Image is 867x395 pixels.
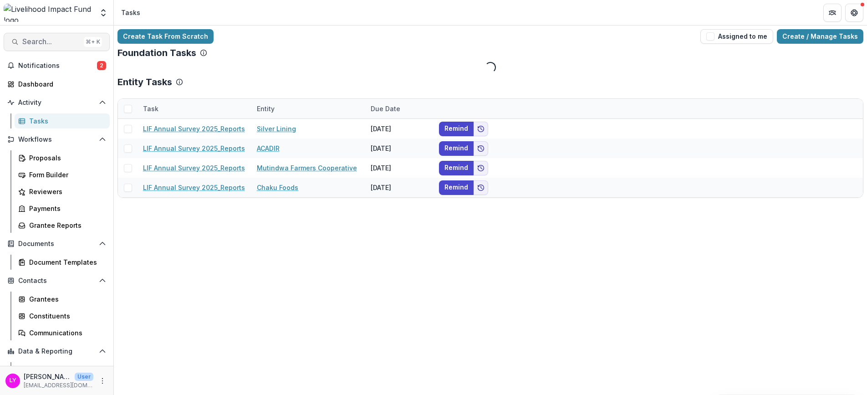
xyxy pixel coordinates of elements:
[24,381,93,390] p: [EMAIL_ADDRESS][DOMAIN_NAME]
[257,183,298,192] a: Chaku Foods
[365,104,406,113] div: Due Date
[29,311,102,321] div: Constituents
[4,77,110,92] a: Dashboard
[439,180,474,195] button: Remind
[15,292,110,307] a: Grantees
[845,4,863,22] button: Get Help
[97,4,110,22] button: Open entity switcher
[29,170,102,180] div: Form Builder
[15,113,110,128] a: Tasks
[15,325,110,340] a: Communications
[138,99,251,118] div: Task
[823,4,841,22] button: Partners
[29,221,102,230] div: Grantee Reports
[474,161,488,175] button: Add to friends
[18,62,97,70] span: Notifications
[4,95,110,110] button: Open Activity
[15,201,110,216] a: Payments
[4,4,93,22] img: Livelihood Impact Fund logo
[4,236,110,251] button: Open Documents
[15,255,110,270] a: Document Templates
[777,29,863,44] a: Create / Manage Tasks
[29,294,102,304] div: Grantees
[439,161,474,175] button: Remind
[97,61,106,70] span: 2
[84,37,102,47] div: ⌘ + K
[4,132,110,147] button: Open Workflows
[365,99,433,118] div: Due Date
[15,218,110,233] a: Grantee Reports
[4,58,110,73] button: Notifications2
[29,116,102,126] div: Tasks
[251,99,365,118] div: Entity
[4,344,110,359] button: Open Data & Reporting
[117,29,214,44] a: Create Task From Scratch
[15,362,110,377] a: Dashboard
[75,373,93,381] p: User
[138,104,164,113] div: Task
[439,122,474,136] button: Remind
[365,119,433,139] div: [DATE]
[29,365,102,374] div: Dashboard
[365,139,433,158] div: [DATE]
[29,257,102,267] div: Document Templates
[29,204,102,213] div: Payments
[15,150,110,165] a: Proposals
[15,167,110,182] a: Form Builder
[18,136,95,144] span: Workflows
[15,184,110,199] a: Reviewers
[117,77,172,87] p: Entity Tasks
[117,47,196,58] p: Foundation Tasks
[22,37,80,46] span: Search...
[18,99,95,107] span: Activity
[18,240,95,248] span: Documents
[143,163,245,173] a: LIF Annual Survey 2025_Reports
[4,33,110,51] button: Search...
[4,273,110,288] button: Open Contacts
[29,153,102,163] div: Proposals
[700,29,773,44] button: Assigned to me
[29,187,102,196] div: Reviewers
[251,104,280,113] div: Entity
[117,6,144,19] nav: breadcrumb
[257,144,280,153] a: ACADIR
[474,122,488,136] button: Add to friends
[97,375,108,386] button: More
[257,124,296,133] a: Silver Lining
[143,124,245,133] a: LIF Annual Survey 2025_Reports
[18,348,95,355] span: Data & Reporting
[143,144,245,153] a: LIF Annual Survey 2025_Reports
[439,141,474,156] button: Remind
[15,308,110,323] a: Constituents
[474,141,488,156] button: Add to friends
[365,158,433,178] div: [DATE]
[10,378,16,384] div: Lara Yellin
[365,178,433,197] div: [DATE]
[18,79,102,89] div: Dashboard
[121,8,140,17] div: Tasks
[18,277,95,285] span: Contacts
[257,163,357,173] a: Mutindwa Farmers Cooperative
[143,183,245,192] a: LIF Annual Survey 2025_Reports
[29,328,102,338] div: Communications
[24,372,71,381] p: [PERSON_NAME]
[474,180,488,195] button: Add to friends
